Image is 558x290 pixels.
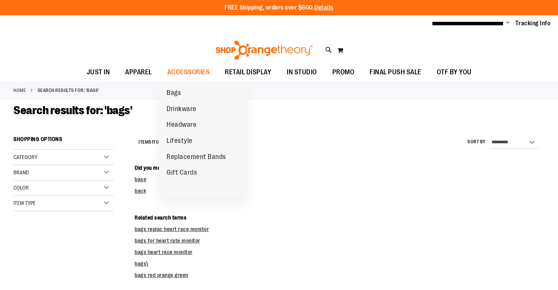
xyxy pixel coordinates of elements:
span: OTF BY YOU [437,64,472,81]
a: Tracking Info [515,19,551,28]
span: Brand [13,169,29,175]
span: Color [13,185,29,191]
span: Headware [167,121,196,130]
a: Home [13,87,26,94]
a: RETAIL DISPLAY [217,64,279,81]
span: Lifestyle [167,137,193,146]
a: back [135,188,146,194]
span: Drinkware [167,105,196,115]
span: PROMO [332,64,355,81]
span: Search results for: 'bags' [13,104,132,117]
a: FINAL PUSH SALE [362,64,429,81]
a: JUST IN [79,64,118,81]
label: Sort By [467,139,486,145]
a: bags red orange green [135,272,188,278]
a: Headware [159,117,204,133]
span: IN STUDIO [287,64,317,81]
a: bags heart race monitor [135,249,193,255]
span: Item Type [13,200,36,206]
h2: Items to [139,136,165,148]
a: bags for heart rate monitor [135,238,200,244]
span: ACCESSORIES [167,64,210,81]
a: Lifestyle [159,133,200,149]
span: JUST IN [87,64,110,81]
a: Details [314,4,333,11]
span: 1 [152,139,154,145]
img: Shop Orangetheory [215,41,314,60]
a: Drinkware [159,101,204,117]
span: Bags [167,89,181,98]
a: Bags [159,85,188,101]
a: OTF BY YOU [429,64,479,81]
a: PROMO [325,64,362,81]
a: APPAREL [117,64,160,81]
p: FREE Shipping, orders over $600. [225,3,333,12]
span: Gift Cards [167,169,197,178]
a: Gift Cards [159,165,205,181]
span: Replacement Bands [167,153,226,162]
strong: Search results for: 'bags' [38,87,99,94]
a: bags replac heart race monitor [135,226,209,232]
button: Account menu [506,20,510,27]
strong: Shopping Options [13,133,114,150]
dt: Related search terms [135,214,545,221]
a: bags\ [135,261,149,267]
a: IN STUDIO [279,64,325,81]
span: FINAL PUSH SALE [370,64,421,81]
a: base [135,176,146,182]
span: Category [13,154,37,160]
span: APPAREL [125,64,152,81]
span: RETAIL DISPLAY [225,64,271,81]
a: Replacement Bands [159,149,234,165]
a: ACCESSORIES [160,64,218,81]
ul: ACCESSORIES [159,81,247,196]
dt: Did you mean [135,164,545,172]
